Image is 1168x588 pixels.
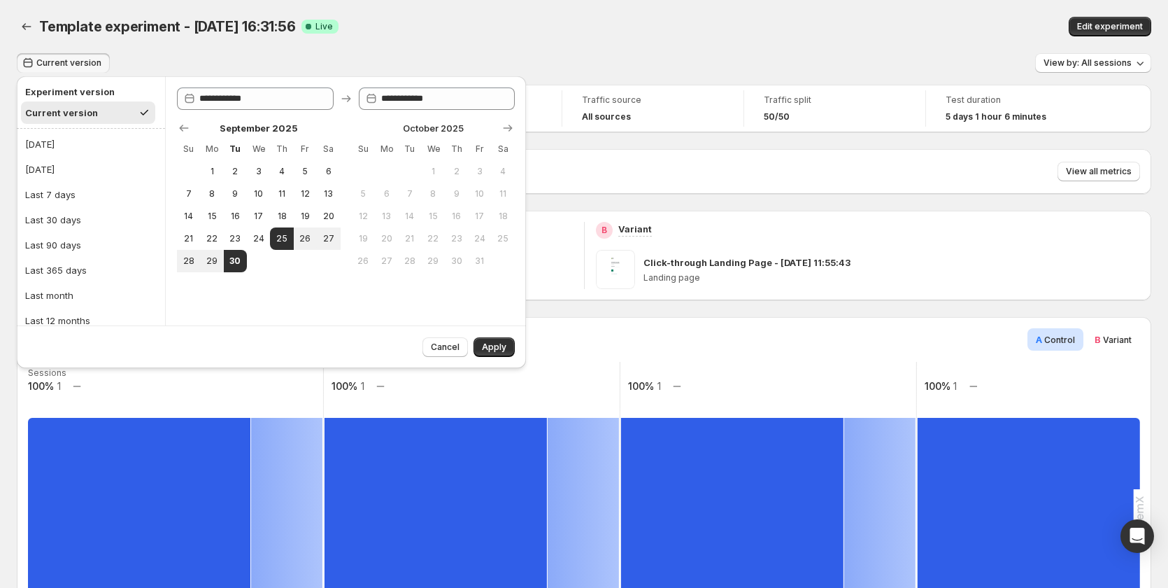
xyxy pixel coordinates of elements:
[200,138,223,160] th: Monday
[380,233,392,244] span: 20
[247,205,270,227] button: Wednesday September 17 2025
[422,227,445,250] button: Wednesday October 22 2025
[25,137,55,151] div: [DATE]
[427,143,439,155] span: We
[1120,519,1154,553] div: Open Intercom Messenger
[427,188,439,199] span: 8
[468,227,491,250] button: Friday October 24 2025
[317,205,340,227] button: Saturday September 20 2025
[276,166,287,177] span: 4
[422,205,445,227] button: Wednesday October 15 2025
[357,211,369,222] span: 12
[322,166,334,177] span: 6
[404,233,415,244] span: 21
[17,17,36,36] button: Back
[229,143,241,155] span: Tu
[422,138,445,160] th: Wednesday
[628,380,654,392] text: 100%
[206,233,218,244] span: 22
[473,188,485,199] span: 10
[473,255,485,267] span: 31
[21,183,161,206] button: Last 7 days
[276,143,287,155] span: Th
[643,272,1141,283] p: Landing page
[492,227,515,250] button: Saturday October 25 2025
[174,118,194,138] button: Show previous month, August 2025
[946,93,1088,124] a: Test duration5 days 1 hour 6 minutes
[21,234,161,256] button: Last 90 days
[492,205,515,227] button: Saturday October 18 2025
[299,188,311,199] span: 12
[1103,335,1132,345] span: Variant
[404,143,415,155] span: Tu
[206,188,218,199] span: 8
[25,263,87,277] div: Last 365 days
[229,166,241,177] span: 2
[352,250,375,272] button: Sunday October 26 2025
[322,188,334,199] span: 13
[247,160,270,183] button: Wednesday September 3 2025
[39,18,296,35] span: Template experiment - [DATE] 16:31:56
[25,188,76,202] div: Last 7 days
[357,233,369,244] span: 19
[252,233,264,244] span: 24
[21,309,161,332] button: Last 12 months
[1044,335,1075,345] span: Control
[398,227,421,250] button: Tuesday October 21 2025
[177,183,200,205] button: Sunday September 7 2025
[36,57,101,69] span: Current version
[177,205,200,227] button: Sunday September 14 2025
[357,143,369,155] span: Su
[317,160,340,183] button: Saturday September 6 2025
[322,233,334,244] span: 27
[492,183,515,205] button: Saturday October 11 2025
[270,227,293,250] button: Start of range Thursday September 25 2025
[183,211,194,222] span: 14
[1044,57,1132,69] span: View by: All sessions
[375,183,398,205] button: Monday October 6 2025
[299,211,311,222] span: 19
[276,188,287,199] span: 11
[953,380,957,392] text: 1
[25,238,81,252] div: Last 90 days
[200,160,223,183] button: Monday September 1 2025
[582,93,724,124] a: Traffic sourceAll sources
[482,342,506,353] span: Apply
[497,166,509,177] span: 4
[200,250,223,272] button: Monday September 29 2025
[21,158,161,181] button: [DATE]
[643,255,850,269] p: Click-through Landing Page - [DATE] 11:55:43
[224,160,247,183] button: Tuesday September 2 2025
[450,166,462,177] span: 2
[398,138,421,160] th: Tuesday
[352,183,375,205] button: Sunday October 5 2025
[183,255,194,267] span: 28
[492,138,515,160] th: Saturday
[427,255,439,267] span: 29
[445,160,468,183] button: Thursday October 2 2025
[294,160,317,183] button: Friday September 5 2025
[229,188,241,199] span: 9
[276,233,287,244] span: 25
[596,250,635,289] img: Click-through Landing Page - May 2, 11:55:43
[380,211,392,222] span: 13
[450,233,462,244] span: 23
[361,380,364,392] text: 1
[427,233,439,244] span: 22
[224,205,247,227] button: Tuesday September 16 2025
[299,233,311,244] span: 26
[21,133,161,155] button: [DATE]
[473,143,485,155] span: Fr
[450,211,462,222] span: 16
[200,227,223,250] button: Monday September 22 2025
[206,143,218,155] span: Mo
[21,101,155,124] button: Current version
[375,138,398,160] th: Monday
[946,94,1088,106] span: Test duration
[294,138,317,160] th: Friday
[25,85,151,99] h2: Experiment version
[375,250,398,272] button: Monday October 27 2025
[445,183,468,205] button: Thursday October 9 2025
[450,143,462,155] span: Th
[17,53,110,73] button: Current version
